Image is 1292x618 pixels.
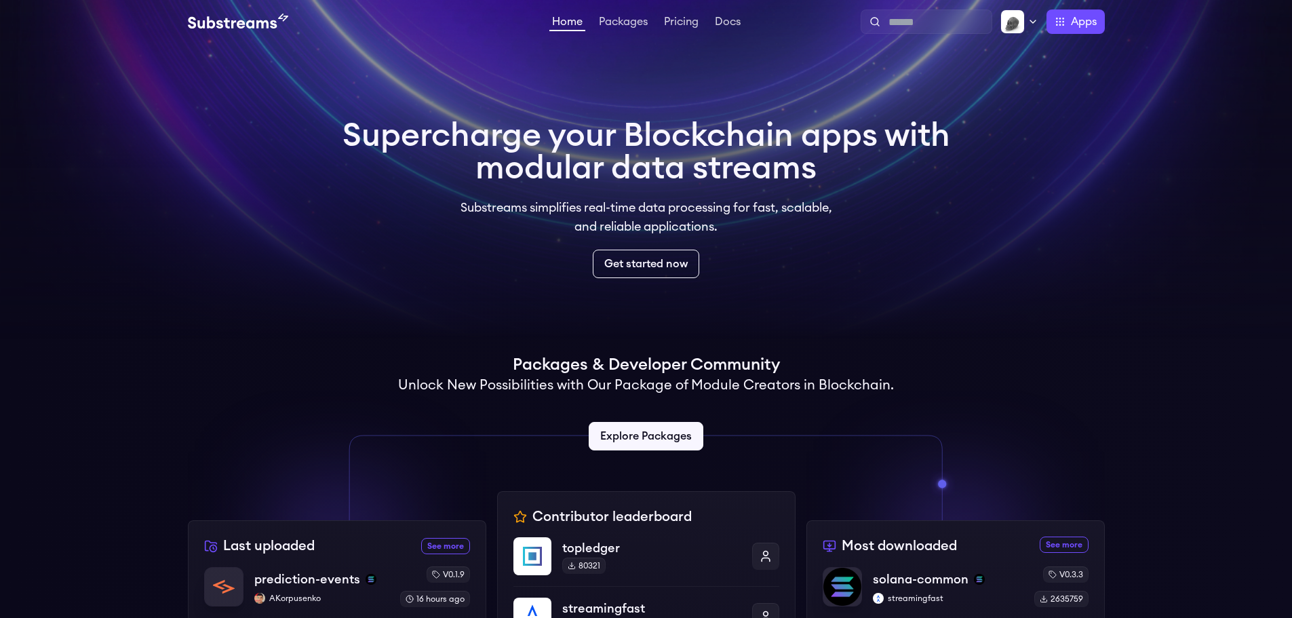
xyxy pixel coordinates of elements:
a: Home [549,16,585,31]
img: streamingfast [873,593,884,604]
img: Substream's logo [188,14,288,30]
img: AKorpusenko [254,593,265,604]
p: Substreams simplifies real-time data processing for fast, scalable, and reliable applications. [451,198,842,236]
a: topledgertopledger80321 [513,537,779,586]
img: Profile [1000,9,1025,34]
h1: Supercharge your Blockchain apps with modular data streams [342,119,950,185]
p: AKorpusenko [254,593,389,604]
img: solana [974,574,985,585]
a: Docs [712,16,743,30]
a: See more recently uploaded packages [421,538,470,554]
img: topledger [513,537,551,575]
p: prediction-events [254,570,360,589]
a: Get started now [593,250,699,278]
span: Apps [1071,14,1097,30]
p: topledger [562,539,741,558]
div: 80321 [562,558,606,574]
a: See more most downloaded packages [1040,537,1089,553]
a: Packages [596,16,650,30]
h2: Unlock New Possibilities with Our Package of Module Creators in Blockchain. [398,376,894,395]
p: streamingfast [873,593,1023,604]
div: v0.3.3 [1043,566,1089,583]
a: Pricing [661,16,701,30]
a: prediction-eventsprediction-eventssolanaAKorpusenkoAKorpusenkov0.1.916 hours ago [204,566,470,618]
p: solana-common [873,570,968,589]
div: v0.1.9 [427,566,470,583]
img: prediction-events [205,568,243,606]
img: solana [366,574,376,585]
div: 16 hours ago [400,591,470,607]
a: solana-commonsolana-commonsolanastreamingfaststreamingfastv0.3.32635759 [823,566,1089,618]
h1: Packages & Developer Community [513,354,780,376]
a: Explore Packages [589,422,703,450]
div: 2635759 [1034,591,1089,607]
img: solana-common [823,568,861,606]
p: streamingfast [562,599,741,618]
